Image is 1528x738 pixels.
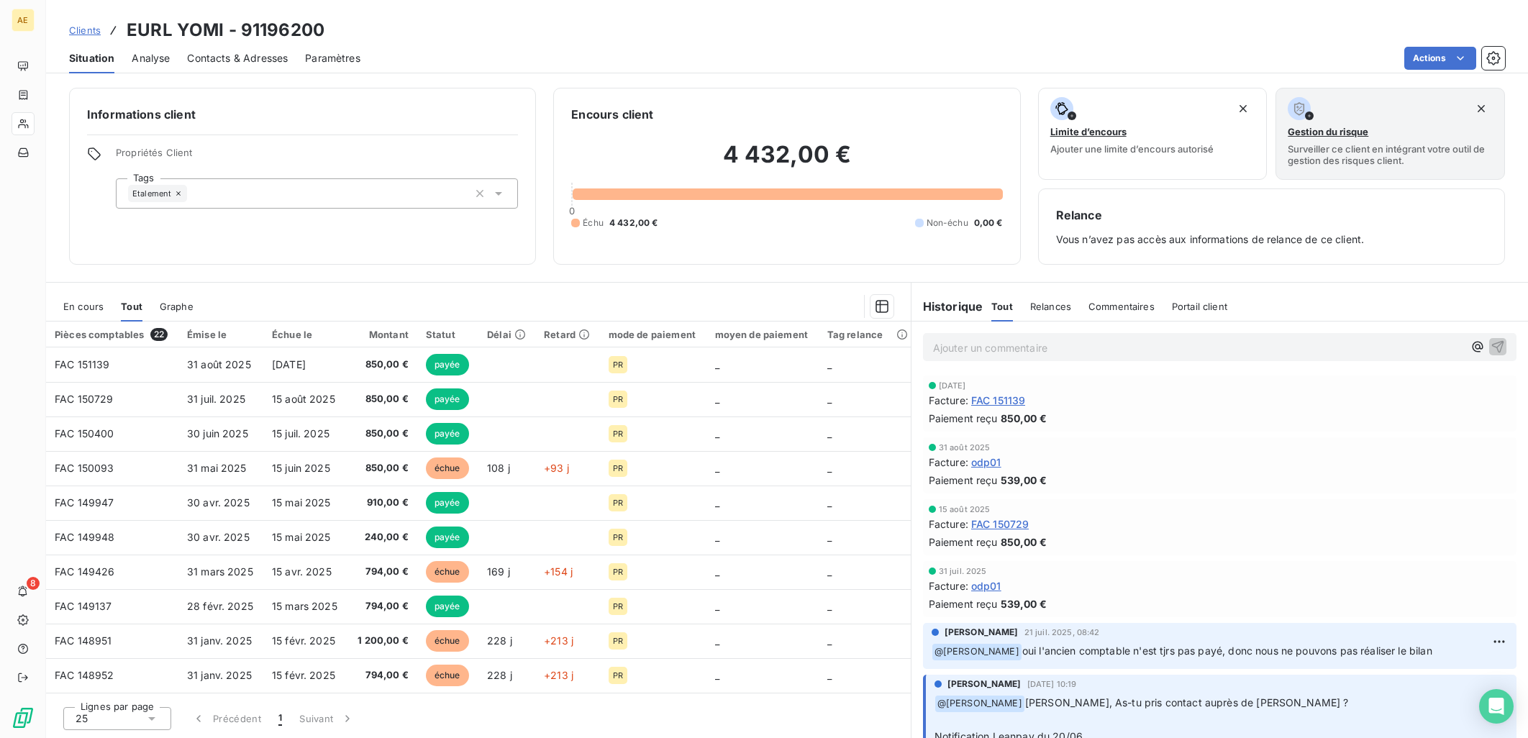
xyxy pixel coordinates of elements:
[55,669,114,681] span: FAC 148952
[187,600,253,612] span: 28 févr. 2025
[1056,206,1487,224] h6: Relance
[487,669,512,681] span: 228 j
[426,457,469,479] span: échue
[55,496,114,509] span: FAC 149947
[544,634,573,647] span: +213 j
[827,531,832,543] span: _
[939,505,991,514] span: 15 août 2025
[150,328,168,341] span: 22
[55,634,112,647] span: FAC 148951
[187,565,253,578] span: 31 mars 2025
[571,140,1002,183] h2: 4 432,00 €
[827,462,832,474] span: _
[426,329,470,340] div: Statut
[613,533,623,542] span: PR
[613,568,623,576] span: PR
[426,630,469,652] span: échue
[291,703,363,734] button: Suivant
[971,578,1001,593] span: odp01
[827,358,832,370] span: _
[1001,596,1047,611] span: 539,00 €
[1030,301,1071,312] span: Relances
[929,473,998,488] span: Paiement reçu
[55,565,115,578] span: FAC 149426
[487,565,510,578] span: 169 j
[1404,47,1476,70] button: Actions
[272,531,331,543] span: 15 mai 2025
[1027,680,1077,688] span: [DATE] 10:19
[827,496,832,509] span: _
[132,189,171,198] span: Etalement
[715,634,719,647] span: _
[544,669,573,681] span: +213 j
[991,301,1013,312] span: Tout
[55,600,112,612] span: FAC 149137
[939,443,991,452] span: 31 août 2025
[121,301,142,312] span: Tout
[715,669,719,681] span: _
[613,464,623,473] span: PR
[426,665,469,686] span: échue
[357,496,409,510] span: 910,00 €
[715,358,719,370] span: _
[613,671,623,680] span: PR
[1275,88,1505,180] button: Gestion du risqueSurveiller ce client en intégrant votre outil de gestion des risques client.
[357,565,409,579] span: 794,00 €
[827,600,832,612] span: _
[613,429,623,438] span: PR
[55,328,170,341] div: Pièces comptables
[929,455,968,470] span: Facture :
[487,634,512,647] span: 228 j
[715,393,719,405] span: _
[357,599,409,614] span: 794,00 €
[426,527,469,548] span: payée
[55,427,114,439] span: FAC 150400
[127,17,324,43] h3: EURL YOMI - 91196200
[55,393,114,405] span: FAC 150729
[187,669,252,681] span: 31 janv. 2025
[827,393,832,405] span: _
[272,393,335,405] span: 15 août 2025
[1050,143,1214,155] span: Ajouter une limite d’encours autorisé
[426,596,469,617] span: payée
[55,358,110,370] span: FAC 151139
[12,706,35,729] img: Logo LeanPay
[87,106,518,123] h6: Informations client
[945,626,1019,639] span: [PERSON_NAME]
[132,51,170,65] span: Analyse
[357,329,409,340] div: Montant
[715,600,719,612] span: _
[974,217,1003,229] span: 0,00 €
[1022,644,1432,657] span: oui l'ancien comptable n'est tjrs pas payé, donc nous ne pouvons pas réaliser le bilan
[571,106,653,123] h6: Encours client
[715,496,719,509] span: _
[187,427,248,439] span: 30 juin 2025
[357,634,409,648] span: 1 200,00 €
[187,393,245,405] span: 31 juil. 2025
[63,301,104,312] span: En cours
[613,637,623,645] span: PR
[357,530,409,545] span: 240,00 €
[715,329,810,340] div: moyen de paiement
[827,329,902,340] div: Tag relance
[426,354,469,375] span: payée
[929,411,998,426] span: Paiement reçu
[55,462,114,474] span: FAC 150093
[160,301,194,312] span: Graphe
[947,678,1022,691] span: [PERSON_NAME]
[1056,206,1487,247] div: Vous n’avez pas accès aux informations de relance de ce client.
[426,492,469,514] span: payée
[929,578,968,593] span: Facture :
[715,462,719,474] span: _
[187,187,199,200] input: Ajouter une valeur
[929,534,998,550] span: Paiement reçu
[583,217,604,229] span: Échu
[76,711,88,726] span: 25
[1001,473,1047,488] span: 539,00 €
[272,329,340,340] div: Échue le
[187,462,247,474] span: 31 mai 2025
[1479,689,1514,724] div: Open Intercom Messenger
[272,496,331,509] span: 15 mai 2025
[715,531,719,543] span: _
[272,634,335,647] span: 15 févr. 2025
